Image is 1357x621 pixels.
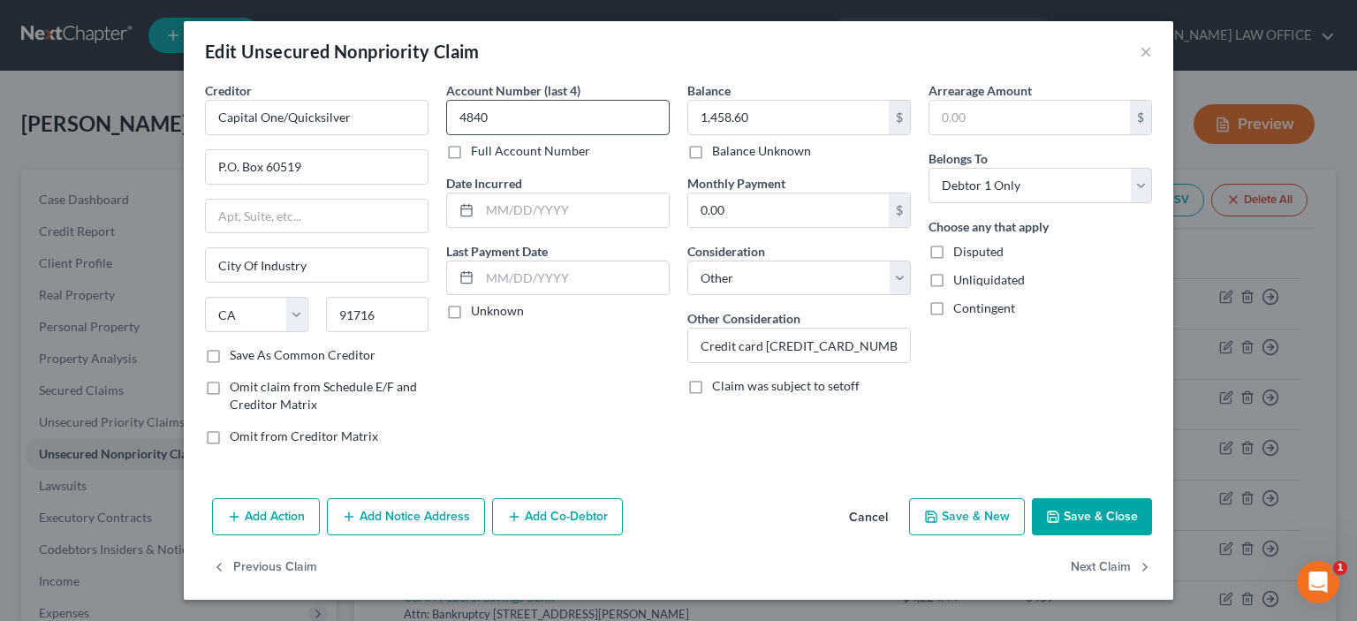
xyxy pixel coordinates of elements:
[929,151,988,166] span: Belongs To
[1071,549,1152,587] button: Next Claim
[889,101,910,134] div: $
[492,498,623,535] button: Add Co-Debtor
[480,261,669,295] input: MM/DD/YYYY
[687,81,731,100] label: Balance
[471,302,524,320] label: Unknown
[688,193,889,227] input: 0.00
[687,242,765,261] label: Consideration
[230,346,375,364] label: Save As Common Creditor
[1032,498,1152,535] button: Save & Close
[712,142,811,160] label: Balance Unknown
[889,193,910,227] div: $
[687,174,785,193] label: Monthly Payment
[212,498,320,535] button: Add Action
[835,500,902,535] button: Cancel
[212,549,317,587] button: Previous Claim
[929,101,1130,134] input: 0.00
[446,242,548,261] label: Last Payment Date
[953,300,1015,315] span: Contingent
[909,498,1025,535] button: Save & New
[471,142,590,160] label: Full Account Number
[480,193,669,227] input: MM/DD/YYYY
[205,100,428,135] input: Search creditor by name...
[712,378,860,393] span: Claim was subject to setoff
[1333,561,1347,575] span: 1
[206,200,428,233] input: Apt, Suite, etc...
[929,81,1032,100] label: Arrearage Amount
[446,174,522,193] label: Date Incurred
[688,329,910,362] input: Specify...
[326,297,429,332] input: Enter zip...
[929,217,1049,236] label: Choose any that apply
[206,248,428,282] input: Enter city...
[953,244,1004,259] span: Disputed
[953,272,1025,287] span: Unliquidated
[230,379,417,412] span: Omit claim from Schedule E/F and Creditor Matrix
[1297,561,1339,603] iframe: Intercom live chat
[446,100,670,135] input: XXXX
[1130,101,1151,134] div: $
[687,309,800,328] label: Other Consideration
[1140,41,1152,62] button: ×
[446,81,580,100] label: Account Number (last 4)
[206,150,428,184] input: Enter address...
[327,498,485,535] button: Add Notice Address
[688,101,889,134] input: 0.00
[205,83,252,98] span: Creditor
[205,39,480,64] div: Edit Unsecured Nonpriority Claim
[230,428,378,443] span: Omit from Creditor Matrix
